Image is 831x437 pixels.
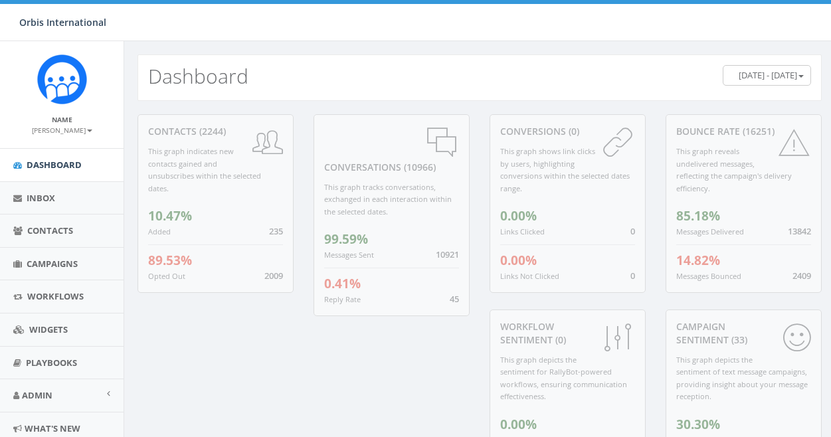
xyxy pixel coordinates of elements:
span: 0.41% [324,275,361,292]
span: What's New [25,422,80,434]
span: 99.59% [324,230,368,248]
small: Name [52,115,72,124]
span: 0.00% [500,416,537,433]
small: Links Clicked [500,226,545,236]
span: 2009 [264,270,283,282]
small: Added [148,226,171,236]
div: Campaign Sentiment [676,320,811,347]
div: Bounce Rate [676,125,811,138]
span: 85.18% [676,207,720,224]
small: Messages Bounced [676,271,741,281]
span: (0) [553,333,566,346]
small: This graph reveals undelivered messages, reflecting the campaign's delivery efficiency. [676,146,792,193]
div: conversations [324,125,459,174]
span: Campaigns [27,258,78,270]
span: 10921 [436,248,459,260]
span: [DATE] - [DATE] [739,69,797,81]
span: Workflows [27,290,84,302]
span: 2409 [792,270,811,282]
span: 0.00% [500,252,537,269]
small: This graph depicts the sentiment of text message campaigns, providing insight about your message ... [676,355,808,402]
small: This graph shows link clicks by users, highlighting conversions within the selected dates range. [500,146,630,193]
span: 10.47% [148,207,192,224]
span: Contacts [27,224,73,236]
span: (16251) [740,125,775,137]
small: Messages Delivered [676,226,744,236]
small: This graph tracks conversations, exchanged in each interaction within the selected dates. [324,182,452,217]
small: Opted Out [148,271,185,281]
span: Inbox [27,192,55,204]
span: 0.00% [500,207,537,224]
span: Widgets [29,323,68,335]
span: 13842 [788,225,811,237]
small: [PERSON_NAME] [32,126,92,135]
span: 45 [450,293,459,305]
span: Orbis International [19,16,106,29]
span: (10966) [401,161,436,173]
small: This graph indicates new contacts gained and unsubscribes within the selected dates. [148,146,261,193]
span: 0 [630,270,635,282]
small: Reply Rate [324,294,361,304]
div: conversions [500,125,635,138]
span: (2244) [197,125,226,137]
span: 14.82% [676,252,720,269]
a: [PERSON_NAME] [32,124,92,135]
span: (33) [729,333,747,346]
small: This graph depicts the sentiment for RallyBot-powered workflows, ensuring communication effective... [500,355,627,402]
span: Admin [22,389,52,401]
span: 235 [269,225,283,237]
span: Playbooks [26,357,77,369]
span: 89.53% [148,252,192,269]
span: (0) [566,125,579,137]
span: 30.30% [676,416,720,433]
small: Links Not Clicked [500,271,559,281]
span: 0 [630,225,635,237]
div: Workflow Sentiment [500,320,635,347]
img: Rally_Corp_Icon.png [37,54,87,104]
span: Dashboard [27,159,82,171]
div: contacts [148,125,283,138]
small: Messages Sent [324,250,374,260]
h2: Dashboard [148,65,248,87]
